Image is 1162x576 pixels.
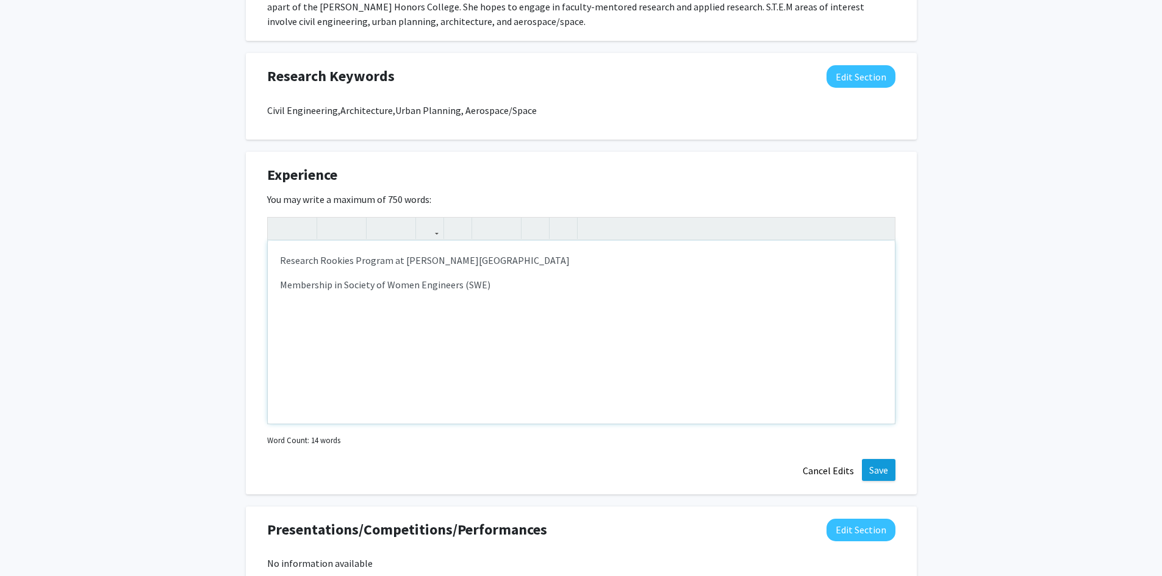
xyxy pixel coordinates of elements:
[525,218,546,239] button: Remove format
[497,218,518,239] button: Ordered list
[391,218,412,239] button: Subscript
[419,218,440,239] button: Link
[267,164,337,186] span: Experience
[447,218,468,239] button: Insert Image
[271,218,292,239] button: Undo (Ctrl + Z)
[862,459,895,481] button: Save
[267,103,895,118] p: Civil Engineering,
[475,218,497,239] button: Unordered list
[870,218,892,239] button: Fullscreen
[370,218,391,239] button: Superscript
[553,218,574,239] button: Insert horizontal rule
[268,241,895,424] div: Note to users with screen readers: Please deactivate our accessibility plugin for this page as it...
[267,519,547,541] span: Presentations/Competitions/Performances
[267,192,431,207] label: You may write a maximum of 750 words:
[342,218,363,239] button: Emphasis (Ctrl + I)
[827,65,895,88] button: Edit Research Keywords
[267,556,895,571] div: No information available
[320,218,342,239] button: Strong (Ctrl + B)
[795,459,862,482] button: Cancel Edits
[827,519,895,541] button: Edit Presentations/Competitions/Performances
[267,65,395,87] span: Research Keywords
[280,277,883,292] p: Membership in Society of Women Engineers (SWE)
[395,104,537,116] span: Urban Planning, Aerospace/Space
[267,435,340,446] small: Word Count: 14 words
[280,253,883,268] p: Research Rookies Program at [PERSON_NAME][GEOGRAPHIC_DATA]
[292,218,314,239] button: Redo (Ctrl + Y)
[340,104,395,116] span: Architecture,
[9,521,52,567] iframe: Chat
